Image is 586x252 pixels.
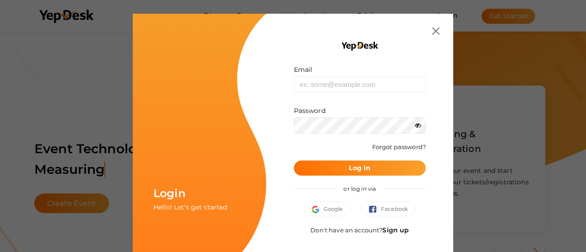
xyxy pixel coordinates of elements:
label: Email [294,65,313,74]
a: Sign up [382,226,409,234]
img: facebook.svg [369,206,381,213]
span: Hello! Let's get started [153,203,227,211]
input: ex: some@example.com [294,76,426,92]
img: close.svg [432,27,439,35]
img: google.svg [312,206,324,213]
button: Google [304,202,351,216]
label: Password [294,106,326,115]
span: Login [153,187,185,200]
span: Don't have an account? [310,226,409,234]
img: YEP_black_cropped.png [341,41,379,51]
button: Log In [294,161,426,176]
span: or log in via [336,178,383,199]
span: Google [312,204,343,214]
button: Facebook [361,202,416,216]
b: Log In [349,164,370,172]
a: Forgot password? [372,143,426,150]
span: Facebook [369,204,408,214]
